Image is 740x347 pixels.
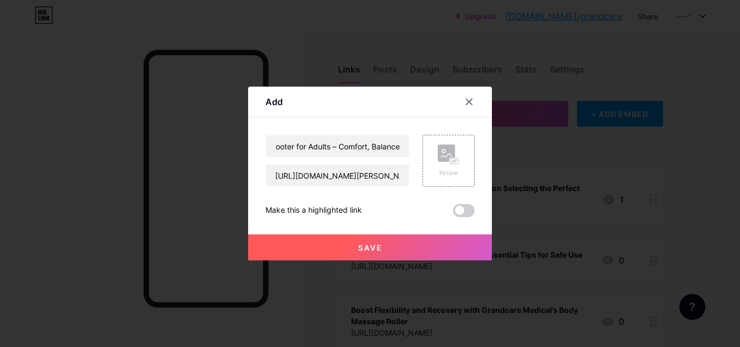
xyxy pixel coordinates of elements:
input: Title [266,135,409,157]
input: URL [266,165,409,186]
div: Add [265,95,283,108]
span: Save [358,243,382,252]
button: Save [248,234,492,260]
div: Make this a highlighted link [265,204,362,217]
div: Picture [438,169,459,177]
